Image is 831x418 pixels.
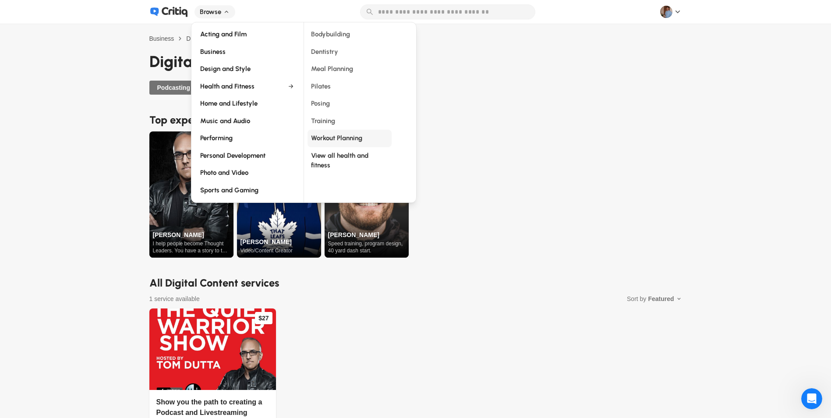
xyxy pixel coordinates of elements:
div: You’ll get replies here and in your email: ✉️ [14,193,137,227]
div: You’ll get replies here and in your email:✉️[EMAIL_ADDRESS][DOMAIN_NAME]The team will reply as so... [7,188,144,255]
b: [EMAIL_ADDRESS][DOMAIN_NAME] [14,211,84,227]
button: Upload attachment [42,287,49,294]
span: Meal Planning [311,64,353,74]
span: Workout Planning [311,133,362,144]
h2: All Digital Content services [149,275,682,291]
iframe: Intercom live chat [801,388,822,409]
textarea: Message… [7,269,168,283]
span: Pilates [311,81,331,92]
button: Start recording [56,287,63,294]
div: View all health and fitness [308,147,392,174]
span: Health and Fitness [200,81,281,92]
div: I may be able to help you grow exponentially given the time I have invested in a similar concept.... [32,50,168,181]
button: Gif picker [28,287,35,294]
span: Business [200,47,281,57]
img: File [149,131,233,258]
div: Ritchy says… [7,50,168,188]
div: Operator says… [7,188,168,274]
h1: Digital Content [149,50,682,74]
div: I may be able to help you grow exponentially given the time I have invested in a similar concept.... [39,56,161,176]
span: Digital Content [186,35,226,42]
span: Sort by [627,294,646,303]
span: Personal Development [200,151,281,161]
span: 1 service available [149,294,200,303]
span: Music and Audio [200,116,281,127]
span: Dentistry [311,47,338,57]
h2: Top experts in Digital Content [149,112,682,128]
span: Photo and Video [200,168,281,178]
span: Acting and Film [200,29,281,40]
span: Sports and Gaming [200,185,281,196]
span: Podcasting [157,83,190,92]
span: Training [311,116,335,127]
span: Business [149,35,174,42]
span: Browse [200,7,221,17]
button: Home [137,4,154,20]
span: Performing [200,133,281,144]
div: $27 [255,312,272,324]
button: go back [6,4,22,20]
button: Emoji picker [14,287,21,294]
div: Operator • 8m ago [14,256,64,262]
span: Bodybuilding [311,29,350,40]
div: The team will reply as soon as they can. [14,232,137,249]
span: Home and Lifestyle [200,99,281,109]
a: [PERSON_NAME]I help people become Thought Leaders. You have a story to tell. I transformed myself... [149,131,233,258]
span: Design and Style [200,64,281,74]
img: File [149,308,276,390]
h1: Operator [42,4,74,11]
p: The team can also help [42,11,109,20]
img: Profile image for Operator [25,5,39,19]
div: Close [154,4,170,19]
button: Send a message… [150,283,164,298]
span: Posing [311,99,330,109]
span: Featured [648,294,674,303]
